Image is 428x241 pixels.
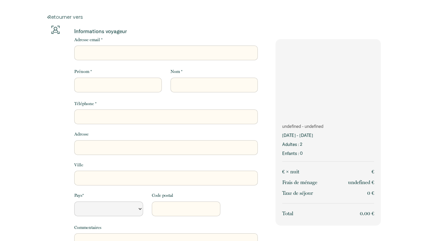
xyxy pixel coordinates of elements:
select: Default select example [74,202,143,216]
label: Code postal [152,192,173,199]
a: Retourner vers [47,13,381,21]
p: Taxe de séjour [282,189,313,197]
label: Prénom * [74,68,92,75]
label: Nom * [171,68,183,75]
p: 0 € [367,189,374,197]
label: Adresse email * [74,36,103,43]
p: undefined - undefined [282,123,374,130]
span: 0.00 € [360,211,374,217]
label: Téléphone * [74,100,97,107]
label: Pays [74,192,84,199]
p: undefined € [348,178,374,186]
p: € [371,168,374,176]
label: Ville [74,162,83,168]
p: [DATE] - [DATE] [282,132,374,139]
img: guests-info [51,26,60,34]
label: Adresse [74,131,89,138]
p: Frais de ménage [282,178,317,186]
span: Total [282,211,293,217]
p: Informations voyageur [74,28,258,34]
p: Adultes : 2 [282,141,374,148]
p: Enfants : 0 [282,150,374,157]
p: € × nuit [282,168,299,176]
img: rental-image [276,39,381,118]
label: Commentaires [74,224,101,231]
